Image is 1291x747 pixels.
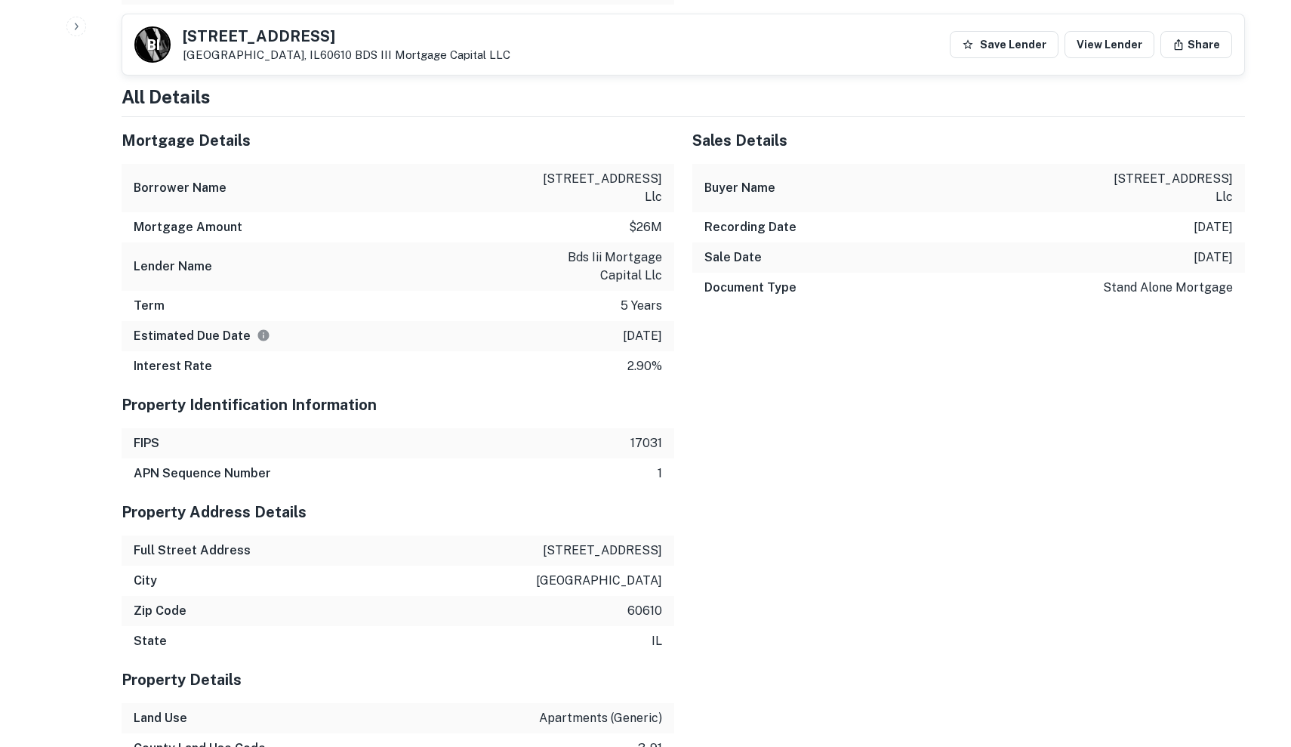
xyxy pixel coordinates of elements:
[134,11,189,29] h6: Year Built
[134,602,186,620] h6: Zip Code
[134,26,171,63] a: B I
[355,48,510,61] a: BDS III Mortgage Capital LLC
[704,218,796,236] h6: Recording Date
[1065,31,1154,58] a: View Lender
[134,258,212,276] h6: Lender Name
[134,218,242,236] h6: Mortgage Amount
[652,632,662,650] p: il
[539,709,662,727] p: apartments (generic)
[627,357,662,375] p: 2.90%
[183,48,510,62] p: [GEOGRAPHIC_DATA], IL60610
[1216,626,1291,699] iframe: Chat Widget
[692,129,1245,152] h5: Sales Details
[1097,170,1233,206] p: [STREET_ADDRESS] llc
[543,542,662,560] p: [STREET_ADDRESS]
[536,572,662,590] p: [GEOGRAPHIC_DATA]
[526,170,662,206] p: [STREET_ADDRESS] llc
[704,179,775,197] h6: Buyer Name
[122,668,674,691] h5: Property Details
[122,501,674,523] h5: Property Address Details
[636,11,662,29] p: 2018
[134,542,251,560] h6: Full Street Address
[658,465,662,483] p: 1
[1194,248,1233,267] p: [DATE]
[1160,31,1232,58] button: Share
[627,602,662,620] p: 60610
[134,297,165,315] h6: Term
[134,357,212,375] h6: Interest Rate
[134,632,167,650] h6: State
[950,31,1058,58] button: Save Lender
[1194,218,1233,236] p: [DATE]
[134,434,159,452] h6: FIPS
[122,83,1245,110] h4: All Details
[134,465,271,483] h6: APN Sequence Number
[621,297,662,315] p: 5 years
[134,327,270,345] h6: Estimated Due Date
[134,179,226,197] h6: Borrower Name
[147,35,159,55] p: B I
[704,279,796,297] h6: Document Type
[526,248,662,285] p: bds iii mortgage capital llc
[134,709,187,727] h6: Land Use
[704,248,762,267] h6: Sale Date
[122,129,674,152] h5: Mortgage Details
[623,327,662,345] p: [DATE]
[629,218,662,236] p: $26m
[630,434,662,452] p: 17031
[1103,279,1233,297] p: stand alone mortgage
[183,29,510,44] h5: [STREET_ADDRESS]
[122,394,674,416] h5: Property Identification Information
[257,329,270,342] svg: Estimate is based on a standard schedule for this type of loan.
[134,572,157,590] h6: City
